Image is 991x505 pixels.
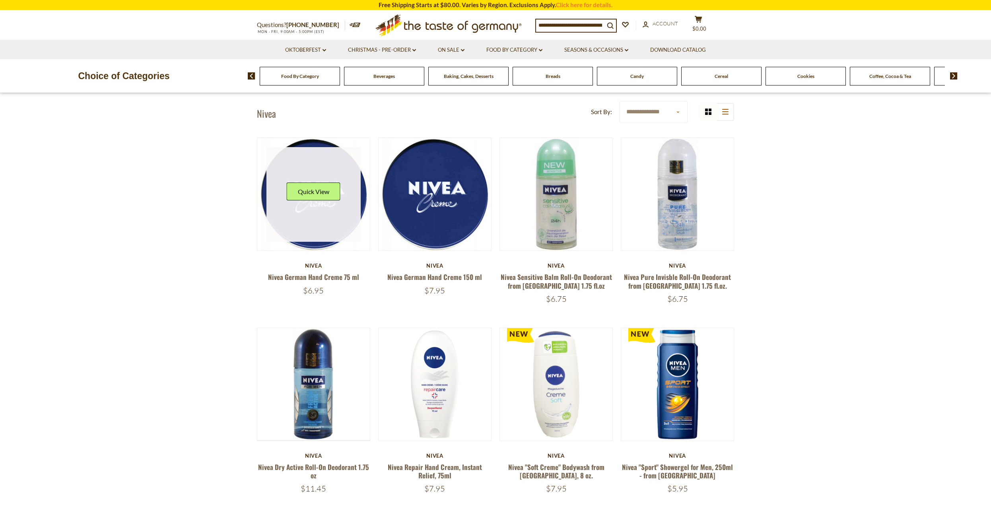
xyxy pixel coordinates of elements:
[797,73,814,79] a: Cookies
[444,73,494,79] a: Baking, Cakes, Desserts
[258,462,369,480] a: Nivea Dry Active Roll-On Deodorant 1.75 oz
[348,46,416,54] a: Christmas - PRE-ORDER
[378,453,492,459] div: Nivea
[387,272,482,282] a: Nivea German Hand Creme 150 ml
[257,20,345,30] p: Questions?
[257,328,370,441] img: Nivea
[373,73,395,79] a: Beverages
[622,462,733,480] a: Nivea "Sport" Showergel for Men, 250ml - from [GEOGRAPHIC_DATA]
[286,21,339,28] a: [PHONE_NUMBER]
[546,484,567,493] span: $7.95
[869,73,911,79] a: Coffee, Cocoa & Tea
[268,272,359,282] a: Nivea German Hand Creme 75 ml
[424,286,445,295] span: $7.95
[424,484,445,493] span: $7.95
[501,272,612,290] a: Nivea Sensitive Balm Roll-On Deodorant from [GEOGRAPHIC_DATA] 1.75 fl.oz
[564,46,628,54] a: Seasons & Occasions
[715,73,728,79] a: Cereal
[686,16,710,35] button: $0.00
[500,328,612,441] img: Nivea
[624,272,731,290] a: Nivea Pure Invisble Roll-On Deodorant from [GEOGRAPHIC_DATA] 1.75 fl.oz.
[950,72,958,80] img: next arrow
[257,262,370,269] div: Nivea
[546,73,560,79] a: Breads
[257,107,276,119] h1: Nivea
[621,328,734,441] img: Nivea
[667,484,688,493] span: $5.95
[438,46,464,54] a: On Sale
[630,73,644,79] a: Candy
[257,453,370,459] div: Nivea
[486,46,542,54] a: Food By Category
[499,262,613,269] div: Nivea
[499,453,613,459] div: Nivea
[285,46,326,54] a: Oktoberfest
[303,286,324,295] span: $6.95
[500,138,612,251] img: Nivea
[388,462,482,480] a: Nivea Repair Hand Cream, Instant Relief, 75ml
[692,25,706,32] span: $0.00
[643,19,678,28] a: Account
[508,462,604,480] a: Nivea "Soft Creme" Bodywash from [GEOGRAPHIC_DATA], 8 oz.
[257,138,370,251] img: Nivea
[287,183,340,200] button: Quick View
[379,328,491,441] img: Nivea
[621,138,734,251] img: Nivea
[301,484,326,493] span: $11.45
[653,20,678,27] span: Account
[667,294,688,304] span: $6.75
[281,73,319,79] a: Food By Category
[621,453,734,459] div: Nivea
[257,29,325,34] span: MON - FRI, 9:00AM - 5:00PM (EST)
[248,72,255,80] img: previous arrow
[621,262,734,269] div: Nivea
[546,294,567,304] span: $6.75
[591,107,612,117] label: Sort By:
[378,262,492,269] div: Nivea
[379,138,491,251] img: Nivea
[650,46,706,54] a: Download Catalog
[556,1,612,8] a: Click here for details.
